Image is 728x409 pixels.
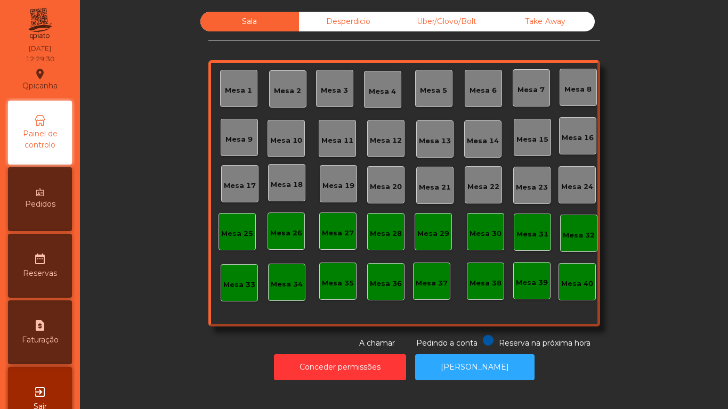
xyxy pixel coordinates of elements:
div: Mesa 27 [322,228,354,239]
span: Reservas [23,268,57,279]
div: Mesa 15 [516,134,548,145]
div: Mesa 34 [271,279,303,290]
div: Mesa 33 [223,280,255,290]
span: Painel de controlo [11,128,69,151]
i: exit_to_app [34,386,46,398]
div: Mesa 21 [419,182,451,193]
span: Pedindo a conta [416,338,478,348]
div: Mesa 35 [322,278,354,289]
div: Mesa 2 [274,86,301,96]
span: Faturação [22,334,59,346]
div: Mesa 22 [467,182,499,192]
div: Mesa 26 [270,228,302,239]
div: Mesa 10 [270,135,302,146]
div: Mesa 32 [563,230,595,241]
div: Mesa 40 [561,279,593,289]
button: Conceder permissões [274,354,406,380]
div: Mesa 31 [516,229,548,240]
img: qpiato [27,5,53,43]
div: Mesa 14 [467,136,499,146]
div: Mesa 11 [321,135,353,146]
span: Reserva na próxima hora [499,338,591,348]
div: Mesa 19 [322,181,354,191]
div: Mesa 25 [221,228,253,239]
div: [DATE] [29,44,51,53]
div: Mesa 16 [562,133,594,143]
i: date_range [34,252,46,265]
i: location_on [34,68,46,80]
div: Mesa 3 [321,85,348,96]
div: Qpicanha [22,66,58,93]
span: Pedidos [25,199,55,210]
div: Mesa 38 [470,278,501,289]
div: Mesa 37 [416,278,448,289]
button: [PERSON_NAME] [415,354,535,380]
div: Mesa 12 [370,135,402,146]
div: Mesa 20 [370,182,402,192]
div: Mesa 5 [420,85,447,96]
div: Uber/Glovo/Bolt [398,12,496,31]
div: Take Away [496,12,595,31]
div: Mesa 4 [369,86,396,97]
div: Mesa 8 [564,84,592,95]
div: Mesa 39 [516,277,548,288]
div: Mesa 29 [417,228,449,239]
div: Mesa 9 [225,134,253,145]
i: request_page [34,319,46,332]
div: Mesa 24 [561,182,593,192]
div: Sala [200,12,299,31]
div: Mesa 23 [516,182,548,193]
div: Mesa 36 [370,279,402,289]
div: Mesa 7 [517,85,545,95]
div: Mesa 17 [224,181,256,191]
div: Desperdicio [299,12,398,31]
span: A chamar [359,338,395,348]
div: Mesa 28 [370,228,402,239]
div: Mesa 30 [470,228,501,239]
div: Mesa 18 [271,179,303,190]
div: Mesa 6 [470,85,497,96]
div: 12:29:30 [26,54,54,64]
div: Mesa 1 [225,85,252,96]
div: Mesa 13 [419,136,451,146]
